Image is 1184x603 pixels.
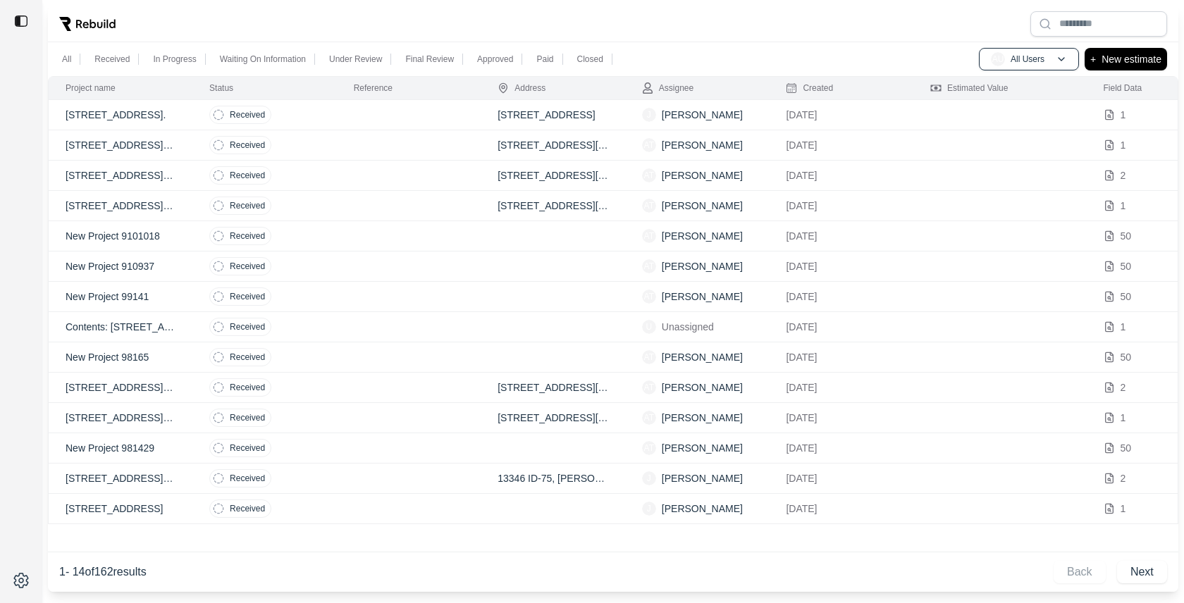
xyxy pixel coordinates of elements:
p: Unassigned [662,320,714,334]
p: [PERSON_NAME] [662,168,743,182]
p: 1 [1121,320,1126,334]
p: [PERSON_NAME] [662,138,743,152]
p: In Progress [153,54,196,65]
div: Reference [354,82,393,94]
span: AU [991,52,1005,66]
p: [PERSON_NAME] [662,259,743,273]
p: [STREET_ADDRESS][US_STATE][US_STATE] [66,411,175,425]
p: Waiting On Information [220,54,306,65]
p: 50 [1121,441,1132,455]
p: [DATE] [786,290,896,304]
button: Next [1117,561,1167,583]
p: + [1090,51,1096,68]
div: Address [498,82,545,94]
p: [PERSON_NAME] [662,350,743,364]
p: [DATE] [786,380,896,394]
p: Received [230,382,265,393]
td: [STREET_ADDRESS] [481,100,625,130]
p: New Project 981429 [66,441,175,455]
p: Contents: [STREET_ADDRESS] [66,320,175,334]
p: [PERSON_NAME] [662,411,743,425]
p: Received [230,412,265,423]
span: AT [642,199,656,213]
p: Received [230,200,265,211]
p: Received [230,352,265,363]
p: [DATE] [786,502,896,516]
p: [PERSON_NAME] [662,199,743,213]
p: [PERSON_NAME] [662,290,743,304]
span: AT [642,168,656,182]
p: Received [230,291,265,302]
p: 50 [1121,229,1132,243]
div: Status [209,82,233,94]
p: [STREET_ADDRESS]. [66,108,175,122]
td: [STREET_ADDRESS][US_STATE] [481,191,625,221]
p: [DATE] [786,138,896,152]
p: [PERSON_NAME] [662,229,743,243]
p: 50 [1121,350,1132,364]
p: Under Review [329,54,382,65]
p: New estimate [1102,51,1161,68]
p: All Users [1011,54,1044,65]
span: J [642,108,656,122]
p: [DATE] [786,259,896,273]
p: Received [230,170,265,181]
span: AT [642,229,656,243]
p: 1 [1121,138,1126,152]
p: 50 [1121,259,1132,273]
p: [DATE] [786,411,896,425]
p: New Project 910937 [66,259,175,273]
p: [DATE] [786,168,896,182]
p: [DATE] [786,350,896,364]
img: Rebuild [59,17,116,31]
p: 2 [1121,471,1126,485]
span: J [642,502,656,516]
p: [PERSON_NAME] [662,502,743,516]
div: Field Data [1104,82,1142,94]
td: 13346 ID-75, [PERSON_NAME], ID 83340, [GEOGRAPHIC_DATA] [481,464,625,494]
span: AT [642,441,656,455]
p: 1 [1121,108,1126,122]
p: [STREET_ADDRESS][US_STATE][US_STATE]. - Recon [66,168,175,182]
p: Received [230,442,265,454]
p: New Project 9101018 [66,229,175,243]
div: Estimated Value [930,82,1009,94]
p: Received [94,54,130,65]
p: 1 [1121,502,1126,516]
p: 1 [1121,199,1126,213]
td: [STREET_ADDRESS][US_STATE] [481,130,625,161]
p: Received [230,473,265,484]
div: Created [786,82,833,94]
p: New Project 98165 [66,350,175,364]
div: Project name [66,82,116,94]
p: [PERSON_NAME] [662,108,743,122]
p: Final Review [405,54,454,65]
p: Received [230,230,265,242]
p: 1 - 14 of 162 results [59,564,147,580]
p: Closed [577,54,603,65]
p: [DATE] [786,441,896,455]
p: [PERSON_NAME] [662,380,743,394]
span: AT [642,138,656,152]
button: +New estimate [1085,48,1167,70]
span: AT [642,259,656,273]
p: Received [230,261,265,272]
span: AT [642,411,656,425]
td: [STREET_ADDRESS][US_STATE] [481,403,625,433]
p: Approved [477,54,513,65]
p: [STREET_ADDRESS][PERSON_NAME][US_STATE] [66,471,175,485]
p: [STREET_ADDRESS][US_STATE][US_STATE]. [66,138,175,152]
p: 1 [1121,411,1126,425]
p: [PERSON_NAME] [662,471,743,485]
p: Received [230,109,265,120]
p: [DATE] [786,108,896,122]
p: 2 [1121,380,1126,394]
p: Paid [536,54,553,65]
p: [DATE] [786,199,896,213]
p: 50 [1121,290,1132,304]
td: [STREET_ADDRESS][US_STATE] [481,161,625,191]
p: [STREET_ADDRESS] [66,502,175,516]
p: All [62,54,71,65]
p: [PERSON_NAME] [662,441,743,455]
p: [DATE] [786,471,896,485]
